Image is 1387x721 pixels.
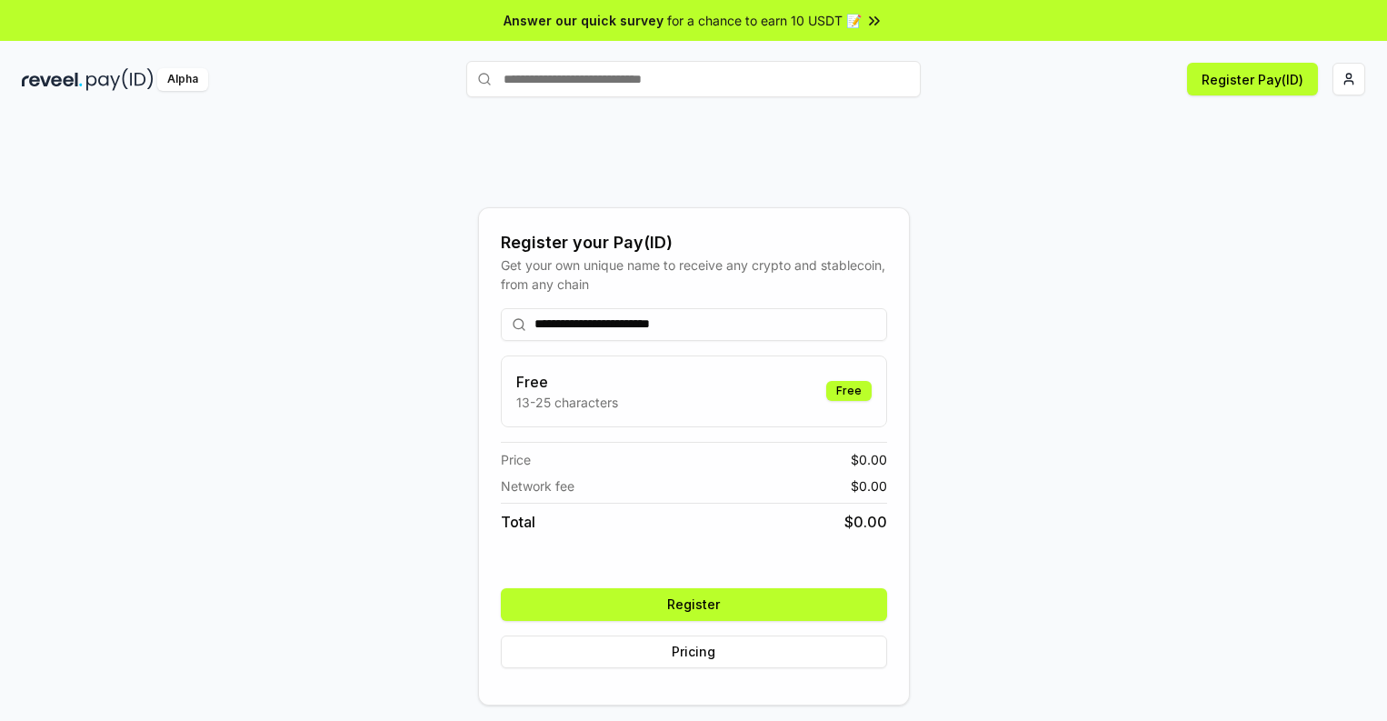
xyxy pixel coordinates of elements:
[501,511,535,533] span: Total
[157,68,208,91] div: Alpha
[844,511,887,533] span: $ 0.00
[86,68,154,91] img: pay_id
[501,255,887,294] div: Get your own unique name to receive any crypto and stablecoin, from any chain
[501,588,887,621] button: Register
[516,393,618,412] p: 13-25 characters
[22,68,83,91] img: reveel_dark
[501,476,574,496] span: Network fee
[516,371,618,393] h3: Free
[501,230,887,255] div: Register your Pay(ID)
[826,381,872,401] div: Free
[851,450,887,469] span: $ 0.00
[501,636,887,668] button: Pricing
[851,476,887,496] span: $ 0.00
[501,450,531,469] span: Price
[667,11,862,30] span: for a chance to earn 10 USDT 📝
[504,11,664,30] span: Answer our quick survey
[1187,63,1318,95] button: Register Pay(ID)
